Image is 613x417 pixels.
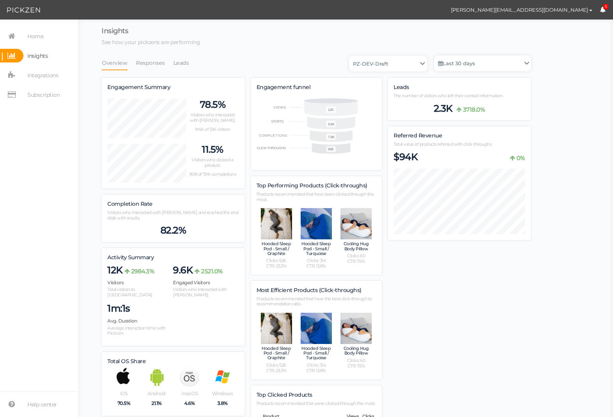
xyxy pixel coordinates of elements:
span: Help center [27,398,57,411]
span: Clicks: 314 CTR: 15.8% [306,258,326,269]
span: Visitors who interacted with [PERSON_NAME]. [190,112,235,123]
span: Referred Revenue [394,132,442,139]
span: Top Performing Products (Click-throughs) [257,182,367,189]
span: Total visitors to [GEOGRAPHIC_DATA]. [107,287,153,298]
p: 4.6% [173,400,206,406]
a: Responses [135,55,165,70]
span: Engagement funnel [257,84,311,91]
p: 3.8% [206,400,239,406]
a: Overview [102,55,128,70]
text: COMPLETIONS [259,134,288,137]
span: 1m:1s [107,303,130,314]
span: Home [27,30,43,43]
text: VIEWS [273,105,286,109]
p: 21.1% [140,400,173,406]
span: Products recommended that were clicked through the most. [257,401,375,406]
text: 7.9K [328,135,335,139]
li: Leads [173,55,197,70]
text: 12K [328,108,334,112]
span: 12K [107,264,123,276]
span: [PERSON_NAME][EMAIL_ADDRESS][DOMAIN_NAME] [451,7,588,13]
span: Insights [102,27,128,35]
h4: Hooded Sleep Pod - Small / Graphite [258,346,294,360]
span: Activity Summary [107,254,154,261]
span: Engagement Summary [107,84,170,91]
p: Windows [206,390,239,396]
span: Visitors who clicked a product. [192,157,233,168]
text: STARTS [271,119,283,123]
span: Integrations [27,69,58,82]
text: 908 [328,148,333,151]
p: 70.5% [107,400,140,406]
span: Clicks: 526 CTR: 23.3% [266,363,286,374]
span: 82.2% [160,225,186,236]
span: $94K [394,151,417,163]
b: 2521.0% [201,267,223,275]
img: d72b7d863f6005cc4e963d3776029e7f [430,3,444,17]
span: Total OS Share [107,358,146,365]
a: Leads [173,55,189,70]
p: 908 of 7.9K completions [186,172,239,177]
p: Android [140,390,173,396]
span: Total value of products referred with click-throughs. [394,141,492,147]
li: Overview [102,55,135,70]
button: [PERSON_NAME][EMAIL_ADDRESS][DOMAIN_NAME] [444,3,600,16]
span: Clicks: 60 CTR: 7.5% [347,253,365,264]
span: Visitors who interacted with [PERSON_NAME]. [173,287,226,298]
span: Products recommended that have the best click-through to recommendation ratio. [257,296,372,307]
span: Engaged Visitors [173,280,210,285]
p: iOS [107,390,140,396]
b: 0% [517,154,525,162]
span: Clicks: 314 CTR: 15.8% [306,363,326,374]
h4: Hooded Sleep Pod - Small / Turquoise [298,241,334,255]
text: 9.6K [328,122,335,126]
span: Most Efficient Products (Click-throughs) [257,287,362,294]
p: macOS [173,390,206,396]
b: 2984.3% [131,267,155,275]
span: Average interaction time with Pickzen. [107,325,166,336]
a: Last 30 days [434,55,531,71]
span: 2.3K [434,103,453,114]
span: See how your pickzens are performing [102,39,200,46]
label: Leads [394,84,409,91]
p: 9.6K of 12K visitors [186,127,239,132]
text: CLICK-THROUGHS [257,146,286,150]
span: Visitors who interacted with [PERSON_NAME] and reached the end slide with results. [107,210,238,221]
span: Completion Rate [107,200,153,207]
p: 11.5% [186,144,239,155]
h4: Cooling Hug Body Pillow [338,241,374,251]
span: Products recommended that have been clicked through the most. [257,191,374,202]
img: Pickzen logo [7,5,40,15]
h4: Avg. Duration [107,318,173,323]
h4: Hooded Sleep Pod - Small / Turquoise [298,346,334,360]
span: Visitors [107,280,123,285]
li: Responses [135,55,173,70]
b: 3718.0% [463,106,485,113]
span: Subscription [27,89,60,101]
span: The number of visitors who left their contact information. [394,93,503,98]
span: 9.6K [173,264,192,276]
span: Insights [27,50,48,62]
h4: Cooling Hug Body Pillow [338,346,374,355]
h4: Hooded Sleep Pod - Small / Graphite [258,241,294,255]
span: Top Clicked Products [257,391,312,398]
p: 78.5% [186,99,239,110]
span: Clicks: 526 CTR: 23.3% [266,258,286,269]
span: Clicks: 60 CTR: 7.5% [347,358,365,369]
span: 5 [603,4,609,10]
